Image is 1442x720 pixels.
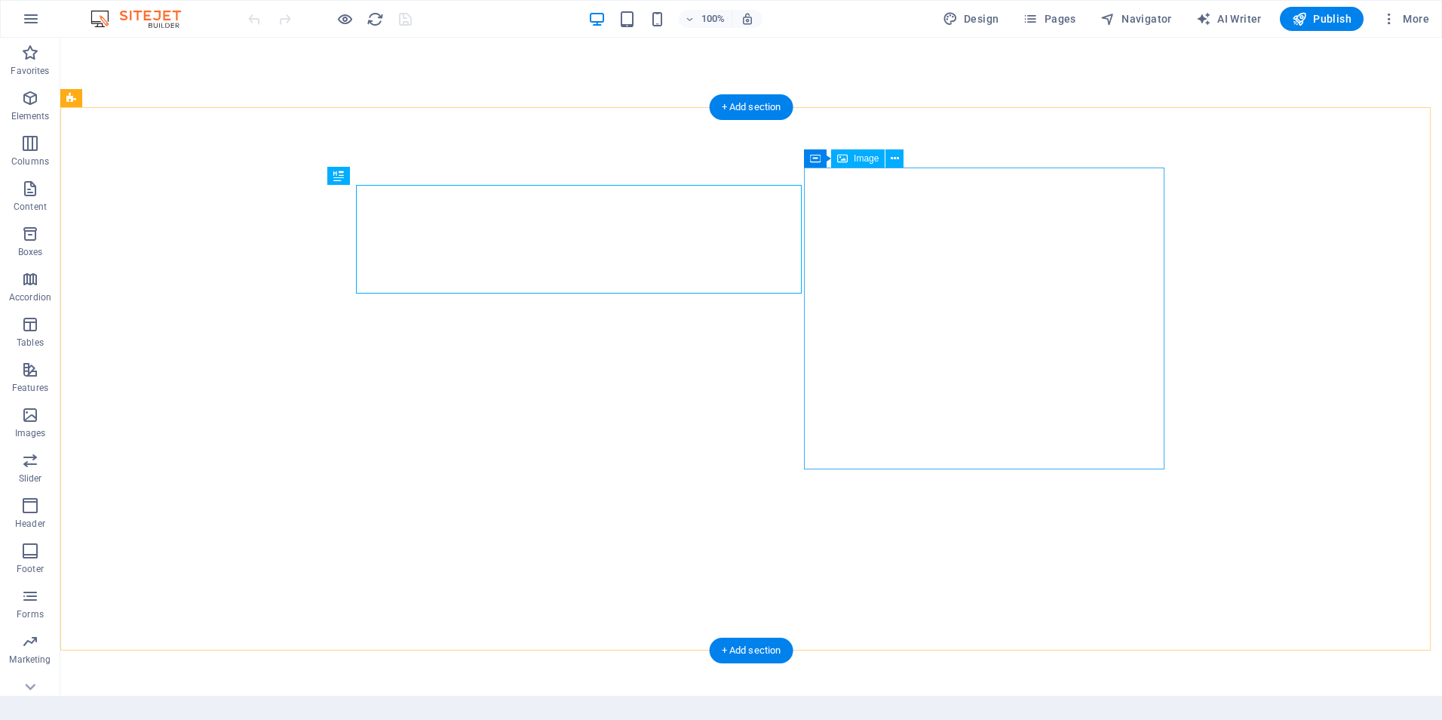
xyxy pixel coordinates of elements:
div: + Add section [710,638,793,663]
span: AI Writer [1196,11,1262,26]
h6: 100% [701,10,726,28]
span: Pages [1023,11,1075,26]
button: More [1376,7,1435,31]
span: Publish [1292,11,1351,26]
button: reload [366,10,384,28]
p: Features [12,382,48,394]
button: Click here to leave preview mode and continue editing [336,10,354,28]
img: Editor Logo [87,10,200,28]
p: Forms [17,608,44,620]
button: AI Writer [1190,7,1268,31]
p: Content [14,201,47,213]
p: Footer [17,563,44,575]
p: Header [15,518,45,530]
p: Slider [19,472,42,485]
span: Navigator [1100,11,1172,26]
div: Design (Ctrl+Alt+Y) [937,7,1005,31]
button: Pages [1017,7,1081,31]
p: Tables [17,337,44,349]
p: Boxes [18,246,43,258]
div: + Add section [710,94,793,120]
button: 100% [679,10,732,28]
p: Columns [11,155,49,168]
button: Publish [1280,7,1364,31]
button: Design [937,7,1005,31]
p: Accordion [9,291,51,303]
span: Image [854,154,879,163]
p: Marketing [9,654,51,666]
p: Elements [11,110,50,122]
i: On resize automatically adjust zoom level to fit chosen device. [741,12,754,26]
span: Design [943,11,999,26]
p: Favorites [11,65,49,77]
button: Navigator [1094,7,1178,31]
span: More [1382,11,1429,26]
p: Images [15,427,46,439]
i: Reload page [367,11,384,28]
